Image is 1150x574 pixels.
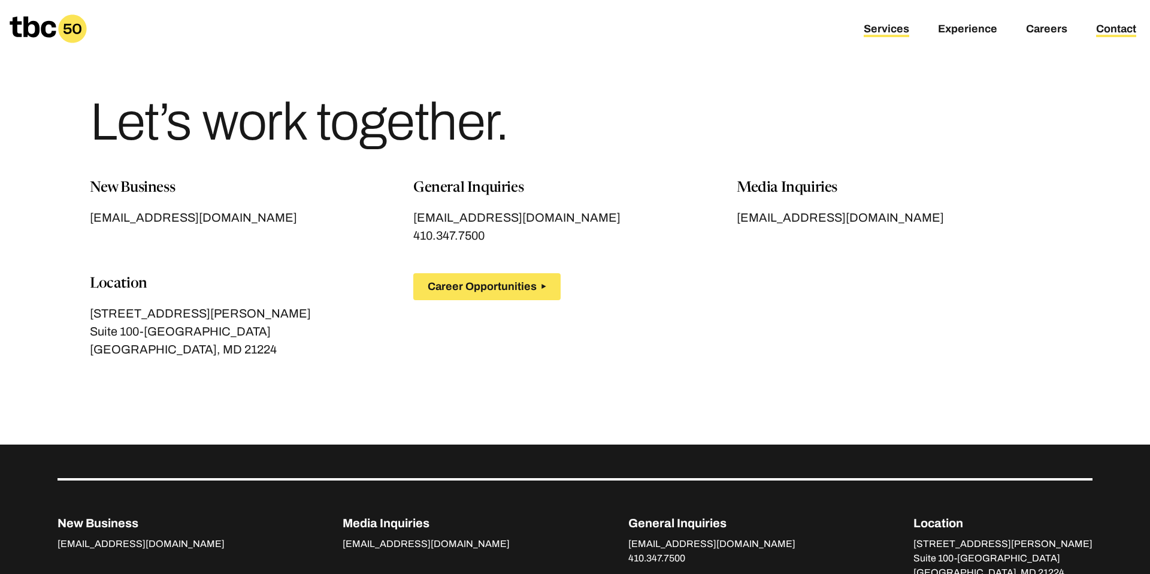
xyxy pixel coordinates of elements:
[90,322,413,340] p: Suite 100-[GEOGRAPHIC_DATA]
[90,340,413,358] p: [GEOGRAPHIC_DATA], MD 21224
[413,229,485,244] span: 410.347.7500
[413,273,561,300] button: Career Opportunities
[737,211,944,226] span: [EMAIL_ADDRESS][DOMAIN_NAME]
[90,177,413,199] p: New Business
[413,226,485,244] a: 410.347.7500
[913,537,1092,551] p: [STREET_ADDRESS][PERSON_NAME]
[10,14,87,43] a: Homepage
[1026,23,1067,37] a: Careers
[1096,23,1136,37] a: Contact
[413,177,737,199] p: General Inquiries
[57,514,225,532] p: New Business
[737,209,1060,226] a: [EMAIL_ADDRESS][DOMAIN_NAME]
[90,211,297,226] span: [EMAIL_ADDRESS][DOMAIN_NAME]
[913,514,1092,532] p: Location
[90,209,413,226] a: [EMAIL_ADDRESS][DOMAIN_NAME]
[90,304,413,322] p: [STREET_ADDRESS][PERSON_NAME]
[428,280,537,293] span: Career Opportunities
[90,96,508,149] h1: Let’s work together.
[628,553,685,566] a: 410.347.7500
[343,539,510,552] a: [EMAIL_ADDRESS][DOMAIN_NAME]
[938,23,997,37] a: Experience
[413,211,621,226] span: [EMAIL_ADDRESS][DOMAIN_NAME]
[913,551,1092,566] p: Suite 100-[GEOGRAPHIC_DATA]
[57,539,225,552] a: [EMAIL_ADDRESS][DOMAIN_NAME]
[90,273,413,295] p: Location
[864,23,909,37] a: Services
[737,177,1060,199] p: Media Inquiries
[628,539,795,552] a: [EMAIL_ADDRESS][DOMAIN_NAME]
[343,514,510,532] p: Media Inquiries
[628,514,795,532] p: General Inquiries
[413,209,737,226] a: [EMAIL_ADDRESS][DOMAIN_NAME]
